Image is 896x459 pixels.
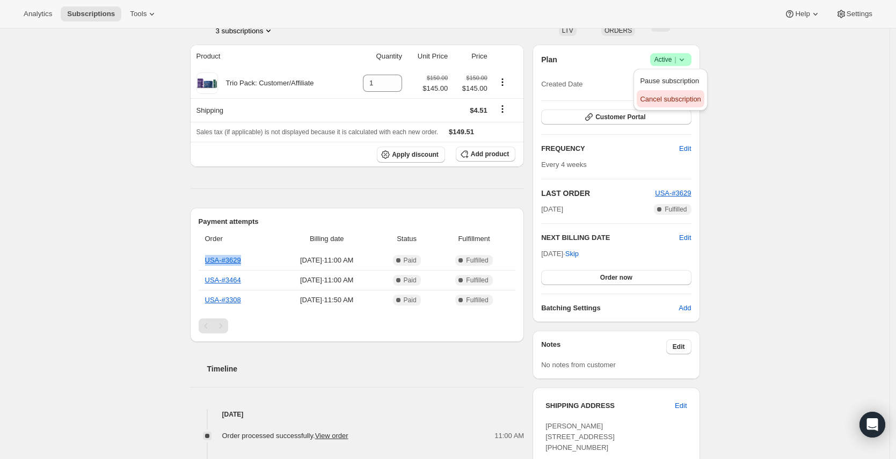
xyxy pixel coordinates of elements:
span: Paid [404,276,417,285]
span: LTV [562,27,573,34]
span: ORDERS [604,27,632,34]
span: Settings [847,10,872,18]
span: [DATE] · 11:00 AM [279,255,374,266]
span: [DATE] · 11:50 AM [279,295,374,305]
span: [DATE] [541,204,563,215]
a: USA-#3629 [205,256,241,264]
span: [DATE] · [541,250,579,258]
span: $145.00 [422,83,448,94]
span: No notes from customer [541,361,616,369]
span: 11:00 AM [494,431,524,441]
span: Analytics [24,10,52,18]
button: Customer Portal [541,110,691,125]
span: Created Date [541,79,582,90]
button: Cancel subscription [637,90,704,107]
button: Product actions [216,25,274,36]
button: Subscriptions [61,6,121,21]
span: Edit [675,400,687,411]
button: Add product [456,147,515,162]
img: product img [196,72,218,94]
span: Help [795,10,810,18]
button: Edit [679,232,691,243]
div: Trio Pack: Customer/Affiliate [218,78,314,89]
span: $149.51 [449,128,474,136]
span: Customer Portal [595,113,645,121]
button: Edit [673,140,697,157]
h2: LAST ORDER [541,188,655,199]
button: Apply discount [377,147,445,163]
h6: Batching Settings [541,303,679,314]
button: Shipping actions [494,103,511,115]
span: [PERSON_NAME] [STREET_ADDRESS] [PHONE_NUMBER] [545,422,615,451]
span: Edit [673,343,685,351]
button: Pause subscription [637,72,704,89]
button: Add [672,300,697,317]
span: Add product [471,150,509,158]
span: $145.00 [454,83,487,94]
span: [DATE] · 11:00 AM [279,275,374,286]
span: Sales tax (if applicable) is not displayed because it is calculated with each new order. [196,128,439,136]
span: Edit [679,143,691,154]
span: Status [381,234,433,244]
th: Order [199,227,276,251]
span: Order now [600,273,632,282]
th: Unit Price [405,45,451,68]
span: Billing date [279,234,374,244]
h2: NEXT BILLING DATE [541,232,679,243]
button: Help [778,6,827,21]
span: Apply discount [392,150,439,159]
a: USA-#3308 [205,296,241,304]
h2: Timeline [207,363,525,374]
span: $4.51 [470,106,487,114]
nav: Pagination [199,318,516,333]
small: $150.00 [427,75,448,81]
h2: Payment attempts [199,216,516,227]
span: Fulfilled [466,296,488,304]
span: Paid [404,296,417,304]
span: Active [654,54,687,65]
span: Add [679,303,691,314]
span: Every 4 weeks [541,161,587,169]
h2: Plan [541,54,557,65]
a: USA-#3464 [205,276,241,284]
a: View order [315,432,348,440]
button: USA-#3629 [655,188,691,199]
span: Cancel subscription [640,95,701,103]
button: Skip [559,245,585,263]
h3: SHIPPING ADDRESS [545,400,675,411]
button: Settings [829,6,879,21]
button: Order now [541,270,691,285]
button: Product actions [494,76,511,88]
span: Fulfilled [665,205,687,214]
span: Fulfillment [439,234,509,244]
h4: [DATE] [190,409,525,420]
span: Pause subscription [640,77,699,85]
span: Fulfilled [466,256,488,265]
th: Quantity [348,45,405,68]
span: Subscriptions [67,10,115,18]
a: USA-#3629 [655,189,691,197]
th: Product [190,45,349,68]
button: Analytics [17,6,59,21]
small: $150.00 [467,75,487,81]
th: Price [451,45,491,68]
button: Edit [666,339,691,354]
div: Open Intercom Messenger [859,412,885,438]
button: Edit [668,397,693,414]
span: Fulfilled [466,276,488,285]
span: Paid [404,256,417,265]
span: Order processed successfully. [222,432,348,440]
span: | [674,55,676,64]
span: Skip [565,249,579,259]
span: Tools [130,10,147,18]
h3: Notes [541,339,666,354]
button: Tools [123,6,164,21]
th: Shipping [190,98,349,122]
h2: FREQUENCY [541,143,679,154]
